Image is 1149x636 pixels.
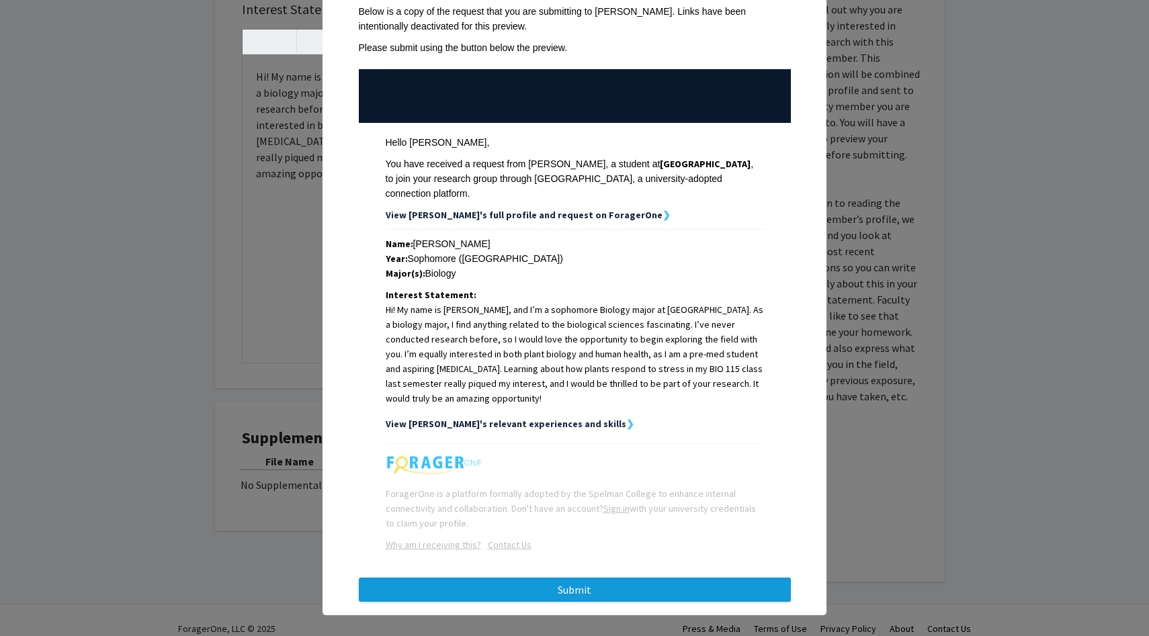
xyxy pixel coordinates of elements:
[359,40,791,55] div: Please submit using the button below the preview.
[603,502,630,514] a: Sign in
[386,539,481,551] a: Opens in a new tab
[663,209,671,221] strong: ❯
[386,267,425,279] strong: Major(s):
[359,578,791,602] button: Submit
[626,418,634,430] strong: ❯
[386,289,476,301] strong: Interest Statement:
[386,488,756,529] span: ForagerOne is a platform formally adopted by the Spelman College to enhance internal connectivity...
[386,539,481,551] u: Why am I receiving this?
[386,156,764,201] div: You have received a request from [PERSON_NAME], a student at , to join your research group throug...
[386,135,764,150] div: Hello [PERSON_NAME],
[386,236,764,251] div: [PERSON_NAME]
[386,238,413,250] strong: Name:
[488,539,531,551] u: Contact Us
[386,209,663,221] strong: View [PERSON_NAME]'s full profile and request on ForagerOne
[481,539,531,551] a: Opens in a new tab
[660,158,751,170] strong: [GEOGRAPHIC_DATA]
[386,302,764,406] p: Hi! My name is [PERSON_NAME], and I’m a sophomore Biology major at [GEOGRAPHIC_DATA]. As a biolog...
[359,4,791,34] div: Below is a copy of the request that you are submitting to [PERSON_NAME]. Links have been intentio...
[386,266,764,281] div: Biology
[10,576,57,626] iframe: Chat
[386,251,764,266] div: Sophomore ([GEOGRAPHIC_DATA])
[386,253,408,265] strong: Year:
[386,418,626,430] strong: View [PERSON_NAME]'s relevant experiences and skills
